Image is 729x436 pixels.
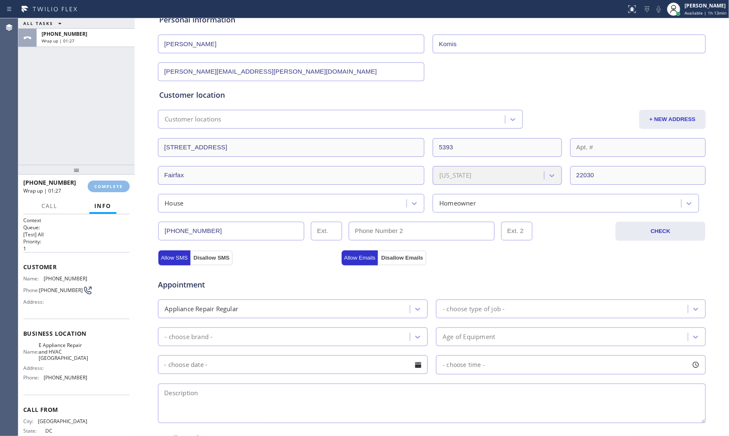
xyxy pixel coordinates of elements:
[94,183,123,189] span: COMPLETE
[23,275,44,282] span: Name:
[23,245,130,252] p: 1
[159,89,704,101] div: Customer location
[23,299,45,305] span: Address:
[18,18,70,28] button: ALL TASKS
[23,406,130,414] span: Call From
[501,222,532,240] input: Ext. 2
[439,198,476,208] div: Homeowner
[38,418,87,424] span: [GEOGRAPHIC_DATA]
[88,181,130,192] button: COMPLETE
[158,62,424,81] input: Email
[37,198,62,214] button: Call
[42,38,74,44] span: Wrap up | 01:27
[165,114,222,124] div: Customer locations
[23,349,39,355] span: Name:
[23,238,130,245] h2: Priority:
[45,428,87,434] span: DC
[443,304,505,314] div: - choose type of job -
[685,2,727,9] div: [PERSON_NAME]
[443,332,495,342] div: Age of Equipment
[433,138,562,157] input: Street #
[685,10,727,16] span: Available | 1h 13min
[158,166,424,185] input: City
[23,287,39,293] span: Phone:
[39,342,88,361] span: E Appliance Repair and HVAC [GEOGRAPHIC_DATA]
[23,365,45,371] span: Address:
[44,374,87,381] span: [PHONE_NUMBER]
[23,224,130,231] h2: Queue:
[39,287,83,293] span: [PHONE_NUMBER]
[23,428,45,434] span: State:
[616,222,705,241] button: CHECK
[42,30,87,37] span: [PHONE_NUMBER]
[342,250,378,265] button: Allow Emails
[190,250,233,265] button: Disallow SMS
[378,250,426,265] button: Disallow Emails
[165,332,212,342] div: - choose brand -
[158,138,424,157] input: Address
[158,355,428,374] input: - choose date -
[653,3,665,15] button: Mute
[570,166,706,185] input: ZIP
[23,374,44,381] span: Phone:
[42,202,57,210] span: Call
[23,217,130,224] h1: Context
[23,329,130,337] span: Business location
[89,198,116,214] button: Info
[23,418,38,424] span: City:
[158,222,304,240] input: Phone Number
[158,279,340,290] span: Appointment
[165,198,183,208] div: House
[94,202,111,210] span: Info
[443,361,485,369] span: - choose time -
[159,14,704,25] div: Personal information
[158,250,190,265] button: Allow SMS
[158,35,424,53] input: First Name
[570,138,706,157] input: Apt. #
[639,110,706,129] button: + NEW ADDRESS
[23,20,53,26] span: ALL TASKS
[23,231,130,238] p: [Test] All
[44,275,87,282] span: [PHONE_NUMBER]
[23,187,61,194] span: Wrap up | 01:27
[23,263,130,271] span: Customer
[165,304,238,314] div: Appliance Repair Regular
[23,178,76,186] span: [PHONE_NUMBER]
[349,222,495,240] input: Phone Number 2
[311,222,342,240] input: Ext.
[433,35,706,53] input: Last Name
